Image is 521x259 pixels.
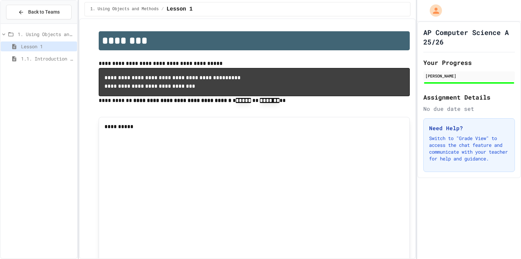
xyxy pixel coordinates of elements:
[429,135,509,162] p: Switch to "Grade View" to access the chat feature and communicate with your teacher for help and ...
[423,3,444,18] div: My Account
[423,92,515,102] h2: Assignment Details
[90,6,159,12] span: 1. Using Objects and Methods
[429,124,509,132] h3: Need Help?
[18,31,74,38] span: 1. Using Objects and Methods
[167,5,193,13] span: Lesson 1
[6,5,72,19] button: Back to Teams
[28,8,60,16] span: Back to Teams
[21,55,74,62] span: 1.1. Introduction to Algorithms, Programming, and Compilers
[423,58,515,67] h2: Your Progress
[21,43,74,50] span: Lesson 1
[423,105,515,113] div: No due date set
[423,28,515,47] h1: AP Computer Science A 25/26
[161,6,164,12] span: /
[425,73,513,79] div: [PERSON_NAME]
